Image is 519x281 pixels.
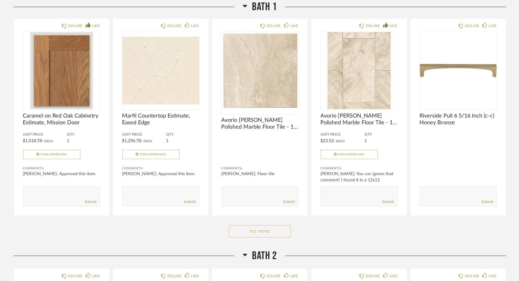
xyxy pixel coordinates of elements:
a: Submit [283,199,295,205]
span: QTY [67,132,100,137]
div: [PERSON_NAME]: Approved this item. [122,171,199,177]
div: Comments: [122,165,199,171]
div: LIKE [489,23,497,29]
span: Item Approved [40,153,67,156]
div: Comments: [221,165,298,171]
div: LIKE [92,273,100,279]
div: DISLIKE [167,23,182,29]
div: LIKE [92,23,100,29]
div: Comments: [321,165,398,171]
span: Unit Price [23,132,67,137]
span: Unit Price [321,132,365,137]
div: DISLIKE [266,273,281,279]
span: Avorio [PERSON_NAME] Polished Marble Floor Tile - 12 in [221,117,298,130]
div: DISLIKE [68,23,83,29]
img: undefined [420,32,497,109]
button: Item Approved [321,150,378,159]
span: Avorio [PERSON_NAME] Polished Marble Floor Tile - 12 x 24" [321,113,398,126]
div: LIKE [191,23,199,29]
div: DISLIKE [167,273,182,279]
a: Submit [184,199,196,205]
span: $23.52 [321,139,334,143]
span: / Each [334,140,345,143]
div: LIKE [290,23,298,29]
a: Submit [85,199,97,205]
div: DISLIKE [266,23,281,29]
div: LIKE [389,23,397,29]
div: Comments: [23,165,100,171]
div: DISLIKE [366,273,380,279]
span: QTY [365,132,398,137]
div: LIKE [290,273,298,279]
span: 1 [67,139,70,143]
img: undefined [221,32,298,109]
span: Riverside Pull 6 5/16 Inch (c-c) Honey Bronze [420,113,497,126]
span: Item Approved [338,153,365,156]
span: Bath 2 [252,249,277,262]
span: / Each [42,140,53,143]
span: 1 [365,139,367,143]
span: 1 [166,139,169,143]
div: LIKE [389,273,397,279]
span: $1,296.78 [122,139,141,143]
a: Submit [482,199,493,205]
div: DISLIKE [465,23,479,29]
span: / Each [141,140,152,143]
div: 0 [221,32,298,109]
div: [PERSON_NAME]: Approved this item. [23,171,100,177]
span: Unit Price [122,132,166,137]
img: undefined [23,32,100,109]
button: Item Approved [23,150,80,159]
span: Caramel on Red Oak Cabinetry Estimate, Mission Door [23,113,100,126]
button: See More [229,225,291,238]
div: DISLIKE [366,23,380,29]
div: DISLIKE [465,273,479,279]
a: Submit [383,199,394,205]
img: undefined [321,32,398,109]
span: QTY [166,132,199,137]
button: Item Approved [122,150,180,159]
span: Marfil Countertop Estimate, Eased Edge [122,113,199,126]
div: [PERSON_NAME]: You can ignore that comment! I found it in a 12x12 [321,171,398,183]
div: LIKE [191,273,199,279]
div: LIKE [489,273,497,279]
span: Item Approved [140,153,166,156]
div: [PERSON_NAME]: Floor tile [221,171,298,177]
div: DISLIKE [68,273,83,279]
span: $1,018.78 [23,139,42,143]
img: undefined [122,32,199,109]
